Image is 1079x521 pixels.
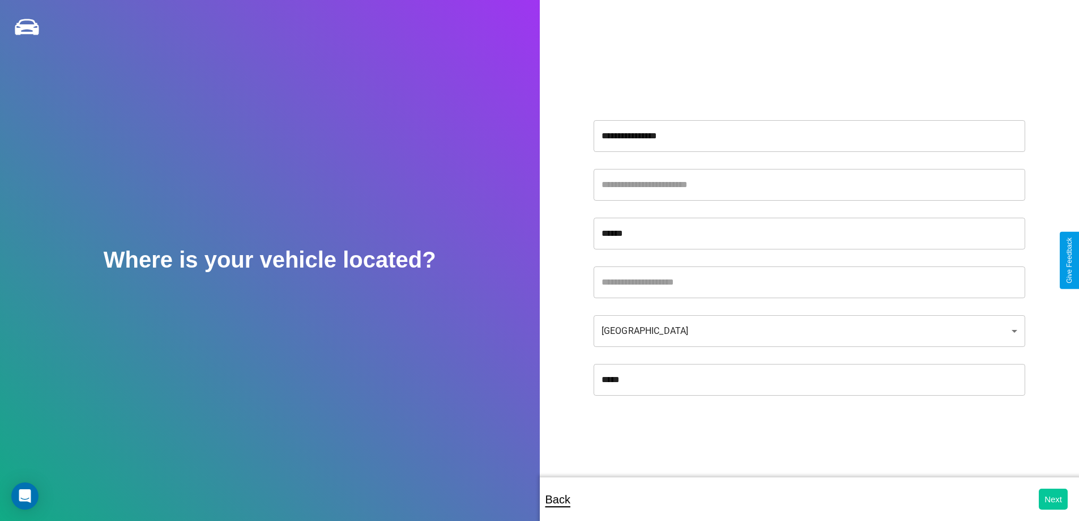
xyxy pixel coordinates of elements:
[1039,489,1068,510] button: Next
[11,482,39,510] div: Open Intercom Messenger
[594,315,1025,347] div: [GEOGRAPHIC_DATA]
[545,489,570,510] p: Back
[104,247,436,273] h2: Where is your vehicle located?
[1065,238,1073,283] div: Give Feedback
